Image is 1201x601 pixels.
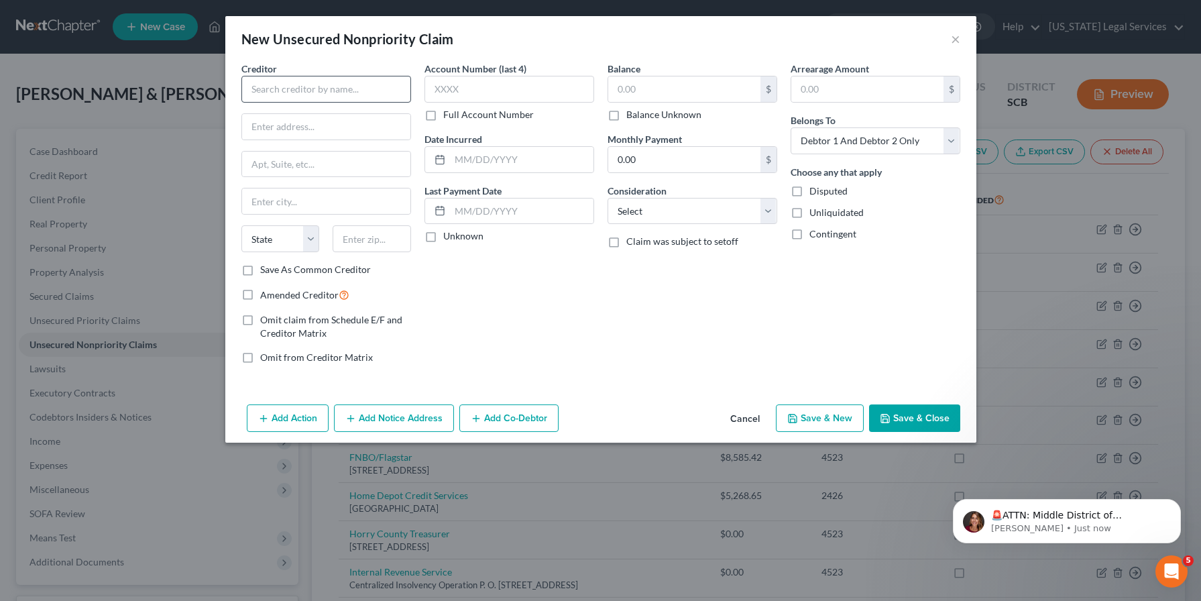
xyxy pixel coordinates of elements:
[459,404,559,433] button: Add Co-Debtor
[791,115,836,126] span: Belongs To
[450,199,593,224] input: MM/DD/YYYY
[260,314,402,339] span: Omit claim from Schedule E/F and Creditor Matrix
[809,228,856,239] span: Contingent
[247,404,329,433] button: Add Action
[242,188,410,214] input: Enter city...
[260,263,371,276] label: Save As Common Creditor
[791,62,869,76] label: Arrearage Amount
[450,147,593,172] input: MM/DD/YYYY
[776,404,864,433] button: Save & New
[809,207,864,218] span: Unliquidated
[608,76,760,102] input: 0.00
[933,471,1201,565] iframe: Intercom notifications message
[424,76,594,103] input: XXXX
[424,184,502,198] label: Last Payment Date
[443,229,483,243] label: Unknown
[260,289,339,300] span: Amended Creditor
[260,351,373,363] span: Omit from Creditor Matrix
[242,114,410,140] input: Enter address...
[334,404,454,433] button: Add Notice Address
[608,132,682,146] label: Monthly Payment
[333,225,411,252] input: Enter zip...
[869,404,960,433] button: Save & Close
[791,165,882,179] label: Choose any that apply
[241,30,454,48] div: New Unsecured Nonpriority Claim
[943,76,960,102] div: $
[791,76,943,102] input: 0.00
[424,62,526,76] label: Account Number (last 4)
[443,108,534,121] label: Full Account Number
[608,184,667,198] label: Consideration
[720,406,770,433] button: Cancel
[608,147,760,172] input: 0.00
[242,152,410,177] input: Apt, Suite, etc...
[626,235,738,247] span: Claim was subject to setoff
[1183,555,1194,566] span: 5
[424,132,482,146] label: Date Incurred
[626,108,701,121] label: Balance Unknown
[951,31,960,47] button: ×
[760,147,777,172] div: $
[608,62,640,76] label: Balance
[241,76,411,103] input: Search creditor by name...
[1155,555,1188,588] iframe: Intercom live chat
[760,76,777,102] div: $
[809,185,848,197] span: Disputed
[241,63,277,74] span: Creditor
